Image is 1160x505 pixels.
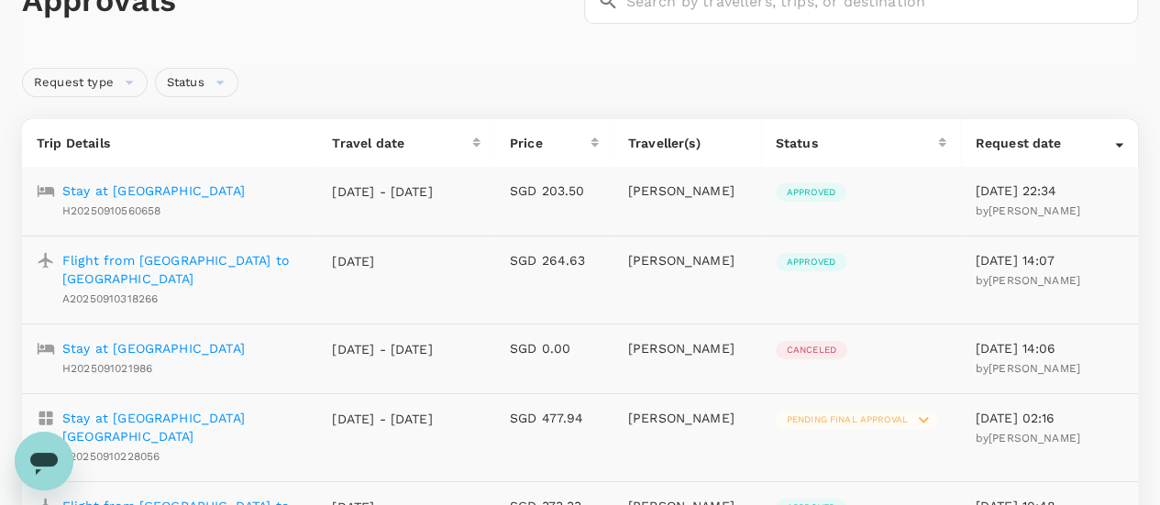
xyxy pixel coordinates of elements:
[776,411,938,429] div: Pending final approval
[989,204,1080,217] span: [PERSON_NAME]
[776,256,846,269] span: Approved
[332,252,433,270] p: [DATE]
[155,68,238,97] div: Status
[976,362,1080,375] span: by
[776,186,846,199] span: Approved
[976,204,1080,217] span: by
[989,432,1080,445] span: [PERSON_NAME]
[510,134,591,152] div: Price
[976,432,1080,445] span: by
[62,204,160,217] span: H20250910560658
[332,410,433,428] p: [DATE] - [DATE]
[332,134,471,152] div: Travel date
[22,68,148,97] div: Request type
[510,181,599,200] p: SGD 203.50
[976,274,1080,287] span: by
[62,292,158,305] span: A20250910318266
[776,413,919,426] span: Pending final approval
[23,74,125,92] span: Request type
[37,134,303,152] p: Trip Details
[62,181,245,200] a: Stay at [GEOGRAPHIC_DATA]
[62,339,245,357] a: Stay at [GEOGRAPHIC_DATA]
[976,339,1123,357] p: [DATE] 14:06
[510,339,599,357] p: SGD 0.00
[62,409,303,445] a: Stay at [GEOGRAPHIC_DATA] [GEOGRAPHIC_DATA]
[776,344,847,357] span: Canceled
[628,339,746,357] p: [PERSON_NAME]
[156,74,215,92] span: Status
[62,251,303,288] a: Flight from [GEOGRAPHIC_DATA] to [GEOGRAPHIC_DATA]
[776,134,938,152] div: Status
[628,181,746,200] p: [PERSON_NAME]
[332,182,433,201] p: [DATE] - [DATE]
[976,181,1123,200] p: [DATE] 22:34
[628,251,746,269] p: [PERSON_NAME]
[62,450,160,463] span: C20250910228056
[976,251,1123,269] p: [DATE] 14:07
[976,134,1115,152] div: Request date
[62,362,152,375] span: H2025091021986
[628,134,746,152] p: Traveller(s)
[332,340,433,358] p: [DATE] - [DATE]
[510,409,599,427] p: SGD 477.94
[628,409,746,427] p: [PERSON_NAME]
[15,432,73,490] iframe: Button to launch messaging window
[989,362,1080,375] span: [PERSON_NAME]
[976,409,1123,427] p: [DATE] 02:16
[989,274,1080,287] span: [PERSON_NAME]
[510,251,599,269] p: SGD 264.63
